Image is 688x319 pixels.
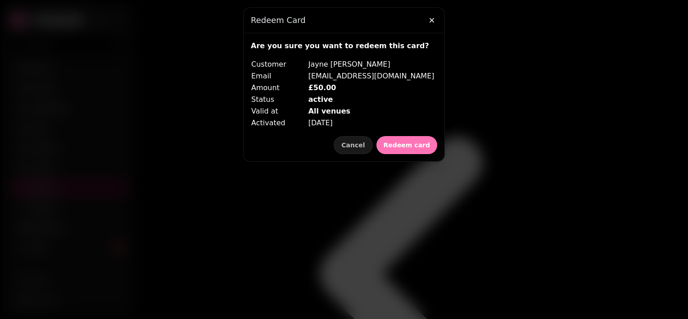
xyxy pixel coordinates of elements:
[384,142,430,148] span: Redeem card
[251,70,308,82] td: Email
[308,95,333,104] strong: active
[251,105,308,117] td: Valid at
[251,41,437,51] p: Are you sure you want to redeem this card ?
[308,107,350,115] strong: All venues
[308,70,435,82] td: [EMAIL_ADDRESS][DOMAIN_NAME]
[341,142,365,148] span: Cancel
[251,15,437,26] h3: Redeem Card
[376,136,437,154] button: Redeem card
[251,59,308,70] td: Customer
[251,117,308,129] td: Activated
[308,117,435,129] td: [DATE]
[334,136,372,154] button: Cancel
[251,94,308,105] td: Status
[308,59,435,70] td: Jayne [PERSON_NAME]
[308,83,336,92] strong: £50.00
[251,82,308,94] td: Amount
